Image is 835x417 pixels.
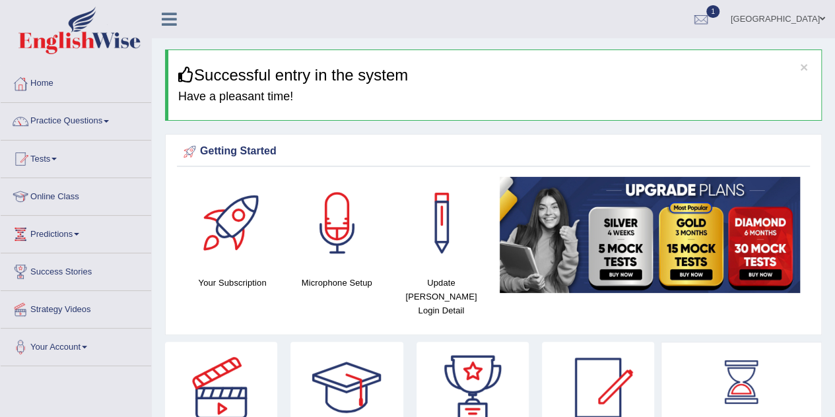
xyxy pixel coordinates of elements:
[706,5,719,18] span: 1
[1,329,151,362] a: Your Account
[800,60,808,74] button: ×
[1,103,151,136] a: Practice Questions
[187,276,278,290] h4: Your Subscription
[1,178,151,211] a: Online Class
[500,177,800,293] img: small5.jpg
[395,276,486,317] h4: Update [PERSON_NAME] Login Detail
[178,67,811,84] h3: Successful entry in the system
[1,253,151,286] a: Success Stories
[1,216,151,249] a: Predictions
[1,65,151,98] a: Home
[180,142,807,162] div: Getting Started
[1,291,151,324] a: Strategy Videos
[1,141,151,174] a: Tests
[178,90,811,104] h4: Have a pleasant time!
[291,276,382,290] h4: Microphone Setup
